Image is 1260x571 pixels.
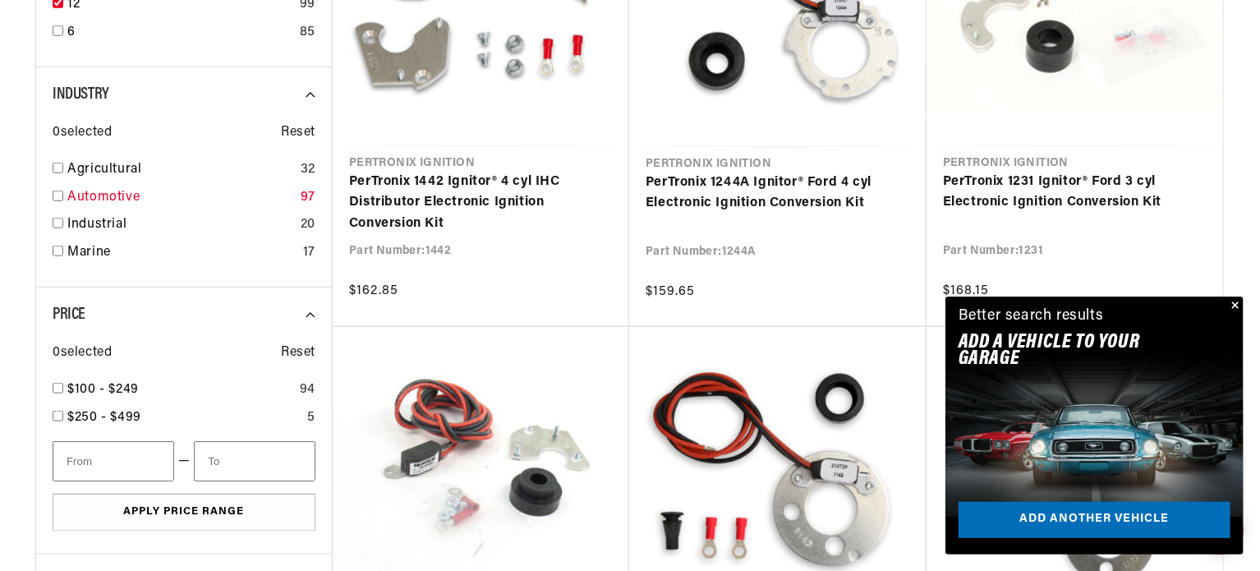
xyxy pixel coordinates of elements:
[943,172,1207,214] a: PerTronix 1231 Ignitor® Ford 3 cyl Electronic Ignition Conversion Kit
[281,343,315,364] span: Reset
[67,411,141,424] span: $250 - $499
[301,214,315,236] div: 20
[303,242,315,264] div: 17
[67,383,139,396] span: $100 - $249
[53,86,109,103] span: Industry
[646,173,910,214] a: PerTronix 1244A Ignitor® Ford 4 cyl Electronic Ignition Conversion Kit
[53,306,85,323] span: Price
[67,187,294,209] a: Automotive
[959,502,1230,539] a: Add another vehicle
[301,187,315,209] div: 97
[53,343,112,364] span: 0 selected
[67,214,294,236] a: Industrial
[67,242,297,264] a: Marine
[1224,297,1244,316] button: Close
[959,305,1104,329] div: Better search results
[67,22,293,44] a: 6
[300,22,315,44] div: 85
[959,334,1189,368] h2: Add A VEHICLE to your garage
[300,380,315,401] div: 94
[301,159,315,181] div: 32
[194,441,315,481] input: To
[53,441,174,481] input: From
[53,122,112,144] span: 0 selected
[349,172,613,235] a: PerTronix 1442 Ignitor® 4 cyl IHC Distributor Electronic Ignition Conversion Kit
[178,451,191,472] span: —
[53,494,315,531] button: Apply Price Range
[307,408,315,429] div: 5
[281,122,315,144] span: Reset
[67,159,294,181] a: Agricultural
